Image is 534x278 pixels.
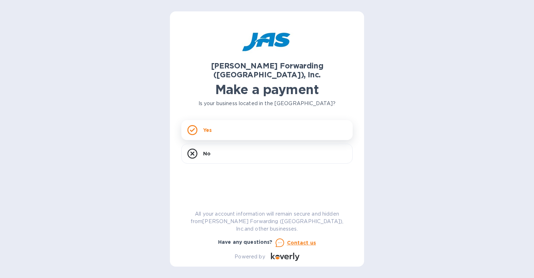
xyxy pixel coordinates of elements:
p: Yes [203,127,212,134]
p: No [203,150,211,157]
p: Is your business located in the [GEOGRAPHIC_DATA]? [181,100,353,107]
u: Contact us [287,240,316,246]
p: Powered by [235,253,265,261]
b: [PERSON_NAME] Forwarding ([GEOGRAPHIC_DATA]), Inc. [211,61,323,79]
h1: Make a payment [181,82,353,97]
b: Have any questions? [218,239,273,245]
p: All your account information will remain secure and hidden from [PERSON_NAME] Forwarding ([GEOGRA... [181,210,353,233]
